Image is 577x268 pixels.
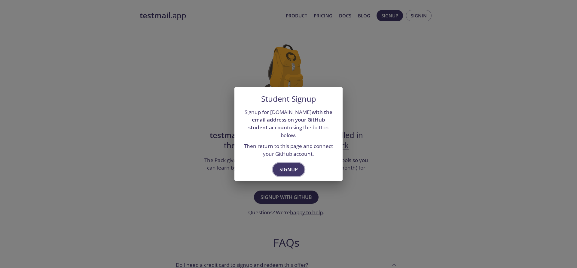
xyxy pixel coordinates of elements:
[279,165,298,174] span: Signup
[273,163,304,176] button: Signup
[261,95,316,104] h5: Student Signup
[242,108,335,139] p: Signup for [DOMAIN_NAME] using the button below.
[242,142,335,158] p: Then return to this page and connect your GitHub account.
[248,109,332,131] strong: with the email address on your GitHub student account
